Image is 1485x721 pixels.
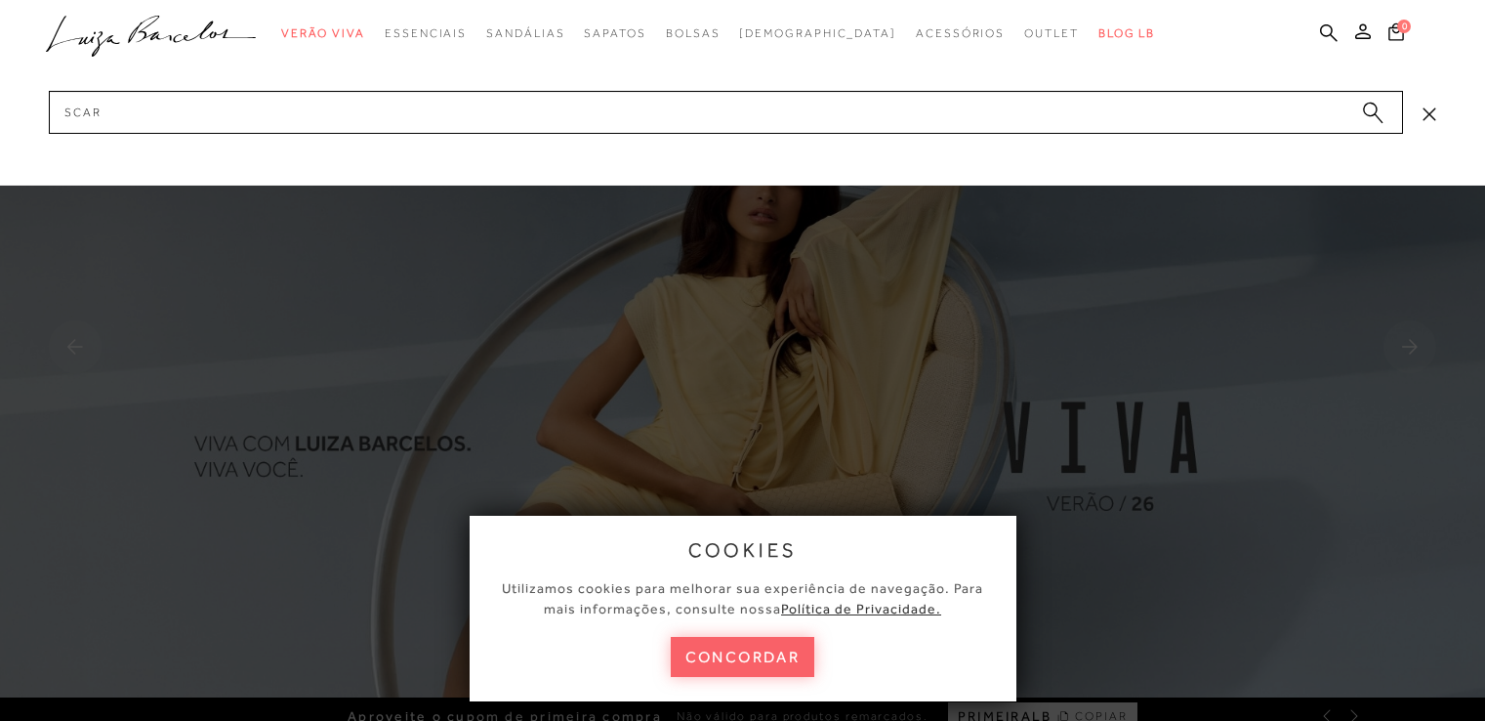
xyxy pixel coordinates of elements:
a: categoryNavScreenReaderText [1024,16,1079,52]
span: [DEMOGRAPHIC_DATA] [739,26,896,40]
input: Buscar. [49,91,1403,134]
span: Outlet [1024,26,1079,40]
span: Verão Viva [281,26,365,40]
span: Sandálias [486,26,564,40]
span: Sapatos [584,26,645,40]
a: noSubCategoriesText [739,16,896,52]
a: categoryNavScreenReaderText [666,16,721,52]
span: cookies [688,539,798,561]
a: categoryNavScreenReaderText [486,16,564,52]
button: 0 [1382,21,1410,48]
span: 0 [1397,20,1411,33]
button: concordar [671,637,815,677]
span: Acessórios [916,26,1005,40]
a: categoryNavScreenReaderText [385,16,467,52]
a: Política de Privacidade. [781,601,941,616]
a: categoryNavScreenReaderText [584,16,645,52]
a: categoryNavScreenReaderText [916,16,1005,52]
a: BLOG LB [1098,16,1155,52]
span: Essenciais [385,26,467,40]
span: Utilizamos cookies para melhorar sua experiência de navegação. Para mais informações, consulte nossa [502,580,983,616]
a: categoryNavScreenReaderText [281,16,365,52]
span: Bolsas [666,26,721,40]
span: BLOG LB [1098,26,1155,40]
